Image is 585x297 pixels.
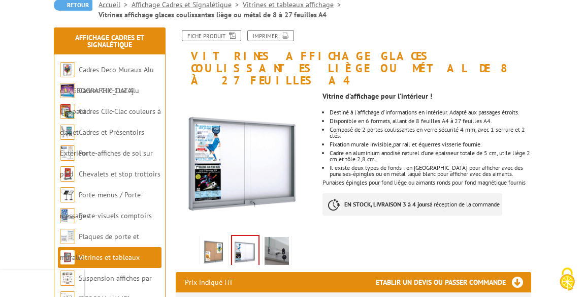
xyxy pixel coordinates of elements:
li: Il existe deux types de fonds : en [GEOGRAPHIC_DATA] pour afficher avec des punaises-épingles ou ... [330,165,531,177]
li: Fixation murale invisible,par rail et équerres visserie fournie. [330,141,531,147]
p: Prix indiqué HT [185,272,233,292]
a: Affichage Cadres et Signalétique [75,33,144,49]
li: Composé de 2 portes coulissantes en verre sécurité 4 mm, avec 1 serrure et 2 clés. [330,127,531,139]
img: vitrine_interieur_glaces_coulissantes_8_feuilles_metal_217019.jpg [176,92,315,231]
a: Cadres Deco Muraux Alu ou [GEOGRAPHIC_DATA] [60,65,154,95]
img: Cookies (fenêtre modale) [555,266,580,292]
li: Cadre en aluminium anodisé naturel d’une épaisseur totale de 5 cm, utile liège 2 cm et tôle 2,8 cm. [330,150,531,162]
a: Plaques de porte et murales [60,232,139,262]
button: Cookies (fenêtre modale) [549,262,585,297]
li: Destiné à l'affichage d'informations en intérieur. Adapté aux passages étroits. [330,109,531,115]
a: Vitrines et tableaux affichage [60,253,140,283]
img: 217010_217021_cles.jpg [265,237,289,269]
img: Cadres Deco Muraux Alu ou Bois [60,62,75,77]
li: Disponible en 6 formats, allant de 8 feuilles A4 à 27 feuilles A4. [330,118,531,124]
a: Porte-menus / Porte-messages [60,190,143,220]
a: Porte-visuels comptoirs [79,211,152,220]
img: vitrine_interieur_glaces_coulissantes_21_feuilles_liege_217018.jpg [202,237,226,269]
a: Cadres Clic-Clac couleurs à clapet [60,107,161,137]
img: vitrine_interieur_glaces_coulissantes_8_feuilles_metal_217019.jpg [232,236,258,268]
img: Porte-menus / Porte-messages [60,187,75,202]
p: à réception de la commande [322,193,502,216]
h1: Vitrines affichage glaces coulissantes liège ou métal de 8 à 27 feuilles A4 [168,30,539,87]
div: Punaises épingles pour fond liège ou aimants ronds pour fond magnétique fournis [322,87,539,226]
a: Fiche produit [182,30,241,41]
a: Cadres et Présentoirs Extérieur [60,128,144,158]
a: Porte-affiches de sol sur pied [60,148,153,179]
a: Cadres Clic-Clac Alu Clippant [60,86,139,116]
strong: Vitrine d’affichage pour l’intérieur ! [322,92,432,101]
strong: EN STOCK, LIVRAISON 3 à 4 jours [344,200,430,208]
li: Vitrines affichage glaces coulissantes liège ou métal de 8 à 27 feuilles A4 [99,10,327,20]
a: Imprimer [247,30,294,41]
img: Plaques de porte et murales [60,229,75,244]
a: Chevalets et stop trottoirs [79,169,160,179]
h3: Etablir un devis ou passer commande [376,272,531,292]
